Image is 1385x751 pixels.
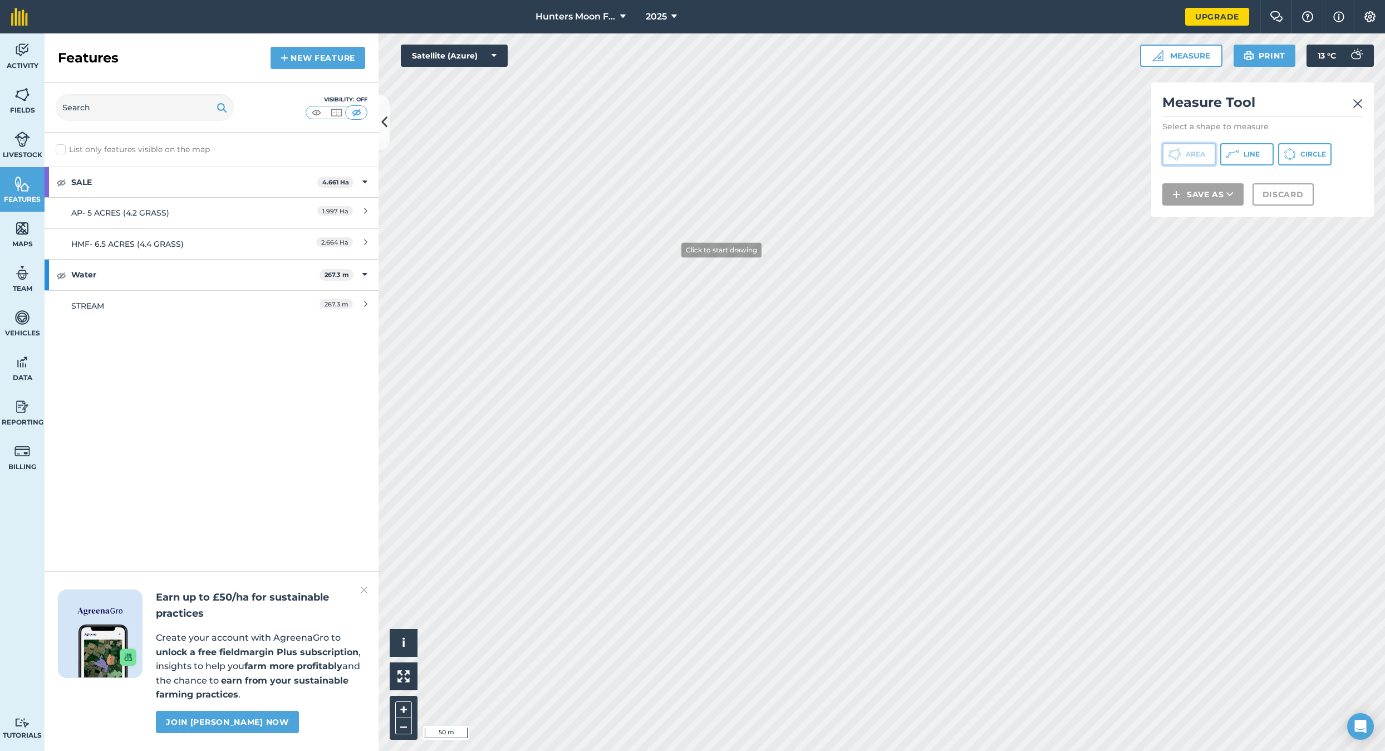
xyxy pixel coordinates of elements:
button: Line [1220,143,1274,165]
img: Screenshot of the Gro app [78,625,136,677]
img: svg+xml;base64,PHN2ZyB4bWxucz0iaHR0cDovL3d3dy53My5vcmcvMjAwMC9zdmciIHdpZHRoPSIxNCIgaGVpZ2h0PSIyNC... [281,51,288,65]
img: svg+xml;base64,PD94bWwgdmVyc2lvbj0iMS4wIiBlbmNvZGluZz0idXRmLTgiPz4KPCEtLSBHZW5lcmF0b3I6IEFkb2JlIE... [14,265,30,281]
input: Search [56,94,234,121]
h2: Features [58,49,119,67]
img: svg+xml;base64,PHN2ZyB4bWxucz0iaHR0cDovL3d3dy53My5vcmcvMjAwMC9zdmciIHdpZHRoPSI1NiIgaGVpZ2h0PSI2MC... [14,175,30,192]
img: svg+xml;base64,PHN2ZyB4bWxucz0iaHR0cDovL3d3dy53My5vcmcvMjAwMC9zdmciIHdpZHRoPSI1MCIgaGVpZ2h0PSI0MC... [310,107,323,118]
img: svg+xml;base64,PHN2ZyB4bWxucz0iaHR0cDovL3d3dy53My5vcmcvMjAwMC9zdmciIHdpZHRoPSI1NiIgaGVpZ2h0PSI2MC... [14,86,30,103]
img: svg+xml;base64,PD94bWwgdmVyc2lvbj0iMS4wIiBlbmNvZGluZz0idXRmLTgiPz4KPCEtLSBHZW5lcmF0b3I6IEFkb2JlIE... [14,718,30,728]
button: Satellite (Azure) [401,45,508,67]
img: svg+xml;base64,PD94bWwgdmVyc2lvbj0iMS4wIiBlbmNvZGluZz0idXRmLTgiPz4KPCEtLSBHZW5lcmF0b3I6IEFkb2JlIE... [14,309,30,326]
img: Four arrows, one pointing top left, one top right, one bottom right and the last bottom left [397,670,410,682]
div: AP- 5 ACRES (4.2 GRASS) [71,207,269,219]
strong: earn from your sustainable farming practices [156,675,348,700]
button: Measure [1140,45,1222,67]
img: svg+xml;base64,PHN2ZyB4bWxucz0iaHR0cDovL3d3dy53My5vcmcvMjAwMC9zdmciIHdpZHRoPSI1MCIgaGVpZ2h0PSI0MC... [350,107,364,118]
strong: Water [71,260,320,290]
button: Discard [1253,183,1314,206]
a: New feature [271,47,365,69]
img: svg+xml;base64,PHN2ZyB4bWxucz0iaHR0cDovL3d3dy53My5vcmcvMjAwMC9zdmciIHdpZHRoPSI1NiIgaGVpZ2h0PSI2MC... [14,220,30,237]
img: svg+xml;base64,PHN2ZyB4bWxucz0iaHR0cDovL3d3dy53My5vcmcvMjAwMC9zdmciIHdpZHRoPSIyMiIgaGVpZ2h0PSIzMC... [361,583,367,597]
span: 2.664 Ha [316,237,353,247]
img: svg+xml;base64,PD94bWwgdmVyc2lvbj0iMS4wIiBlbmNvZGluZz0idXRmLTgiPz4KPCEtLSBHZW5lcmF0b3I6IEFkb2JlIE... [14,354,30,370]
span: 1.997 Ha [317,206,353,216]
div: Water267.3 m [45,260,379,290]
button: + [395,701,412,718]
img: svg+xml;base64,PD94bWwgdmVyc2lvbj0iMS4wIiBlbmNvZGluZz0idXRmLTgiPz4KPCEtLSBHZW5lcmF0b3I6IEFkb2JlIE... [14,131,30,148]
span: 13 ° C [1318,45,1336,67]
img: svg+xml;base64,PHN2ZyB4bWxucz0iaHR0cDovL3d3dy53My5vcmcvMjAwMC9zdmciIHdpZHRoPSI1MCIgaGVpZ2h0PSI0MC... [330,107,343,118]
h2: Measure Tool [1162,94,1363,116]
img: A cog icon [1363,11,1377,22]
strong: 4.661 Ha [322,178,349,186]
a: STREAM267.3 m [45,290,379,321]
button: Area [1162,143,1216,165]
img: fieldmargin Logo [11,8,28,26]
img: Two speech bubbles overlapping with the left bubble in the forefront [1270,11,1283,22]
img: svg+xml;base64,PHN2ZyB4bWxucz0iaHR0cDovL3d3dy53My5vcmcvMjAwMC9zdmciIHdpZHRoPSIxNCIgaGVpZ2h0PSIyNC... [1172,188,1180,201]
a: AP- 5 ACRES (4.2 GRASS)1.997 Ha [45,197,379,228]
button: – [395,718,412,734]
img: svg+xml;base64,PD94bWwgdmVyc2lvbj0iMS4wIiBlbmNvZGluZz0idXRmLTgiPz4KPCEtLSBHZW5lcmF0b3I6IEFkb2JlIE... [14,443,30,460]
span: 2025 [646,10,667,23]
span: Circle [1300,150,1326,159]
img: svg+xml;base64,PHN2ZyB4bWxucz0iaHR0cDovL3d3dy53My5vcmcvMjAwMC9zdmciIHdpZHRoPSIyMiIgaGVpZ2h0PSIzMC... [1353,97,1363,110]
img: svg+xml;base64,PHN2ZyB4bWxucz0iaHR0cDovL3d3dy53My5vcmcvMjAwMC9zdmciIHdpZHRoPSIxOSIgaGVpZ2h0PSIyNC... [217,101,227,114]
a: HMF- 6.5 ACRES (4.4 GRASS)2.664 Ha [45,228,379,259]
strong: unlock a free fieldmargin Plus subscription [156,647,358,657]
img: svg+xml;base64,PD94bWwgdmVyc2lvbj0iMS4wIiBlbmNvZGluZz0idXRmLTgiPz4KPCEtLSBHZW5lcmF0b3I6IEFkb2JlIE... [1345,45,1367,67]
img: svg+xml;base64,PHN2ZyB4bWxucz0iaHR0cDovL3d3dy53My5vcmcvMjAwMC9zdmciIHdpZHRoPSIxOCIgaGVpZ2h0PSIyNC... [56,175,66,189]
button: 13 °C [1307,45,1374,67]
strong: 267.3 m [325,271,349,279]
img: svg+xml;base64,PHN2ZyB4bWxucz0iaHR0cDovL3d3dy53My5vcmcvMjAwMC9zdmciIHdpZHRoPSIxOSIgaGVpZ2h0PSIyNC... [1244,49,1254,62]
strong: farm more profitably [244,661,342,671]
button: Print [1234,45,1296,67]
span: Hunters Moon Farm [536,10,616,23]
label: List only features visible on the map [56,144,210,155]
button: i [390,629,418,657]
strong: SALE [71,167,317,197]
img: A question mark icon [1301,11,1314,22]
span: Area [1186,150,1205,159]
img: svg+xml;base64,PD94bWwgdmVyc2lvbj0iMS4wIiBlbmNvZGluZz0idXRmLTgiPz4KPCEtLSBHZW5lcmF0b3I6IEFkb2JlIE... [14,398,30,415]
div: Open Intercom Messenger [1347,713,1374,740]
a: Upgrade [1185,8,1249,26]
div: Visibility: Off [305,95,367,104]
p: Create your account with AgreenaGro to , insights to help you and the chance to . [156,631,365,702]
button: Save as [1162,183,1244,206]
img: svg+xml;base64,PHN2ZyB4bWxucz0iaHR0cDovL3d3dy53My5vcmcvMjAwMC9zdmciIHdpZHRoPSIxNyIgaGVpZ2h0PSIxNy... [1333,10,1344,23]
p: Select a shape to measure [1162,121,1363,132]
img: svg+xml;base64,PD94bWwgdmVyc2lvbj0iMS4wIiBlbmNvZGluZz0idXRmLTgiPz4KPCEtLSBHZW5lcmF0b3I6IEFkb2JlIE... [14,42,30,58]
div: SALE4.661 Ha [45,167,379,197]
div: Click to start drawing [681,242,762,257]
span: i [402,636,405,650]
span: Line [1244,150,1260,159]
div: HMF- 6.5 ACRES (4.4 GRASS) [71,238,269,250]
div: STREAM [71,300,269,312]
span: 267.3 m [320,299,353,309]
button: Circle [1278,143,1332,165]
a: Join [PERSON_NAME] now [156,711,298,733]
img: svg+xml;base64,PHN2ZyB4bWxucz0iaHR0cDovL3d3dy53My5vcmcvMjAwMC9zdmciIHdpZHRoPSIxOCIgaGVpZ2h0PSIyNC... [56,269,66,282]
img: Ruler icon [1152,50,1163,61]
h2: Earn up to £50/ha for sustainable practices [156,589,365,622]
